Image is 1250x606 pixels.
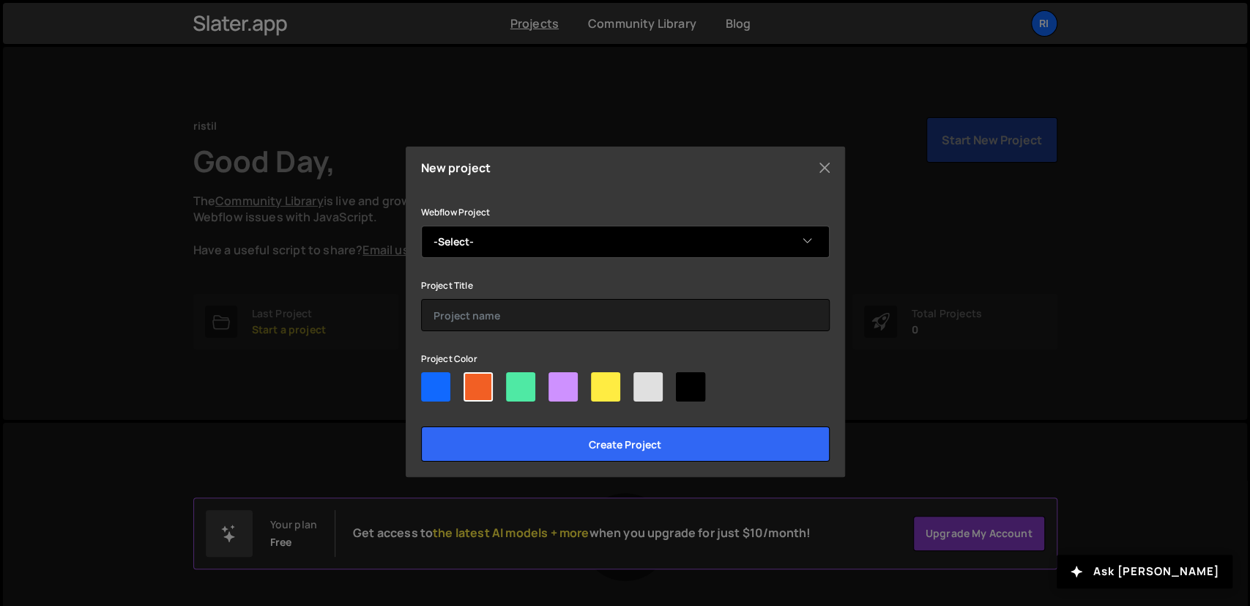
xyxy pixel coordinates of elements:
input: Project name [421,299,830,331]
h5: New project [421,162,491,174]
label: Project Title [421,278,473,293]
label: Webflow Project [421,205,490,220]
label: Project Color [421,352,477,366]
button: Ask [PERSON_NAME] [1057,555,1232,588]
input: Create project [421,426,830,462]
button: Close [814,157,836,179]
